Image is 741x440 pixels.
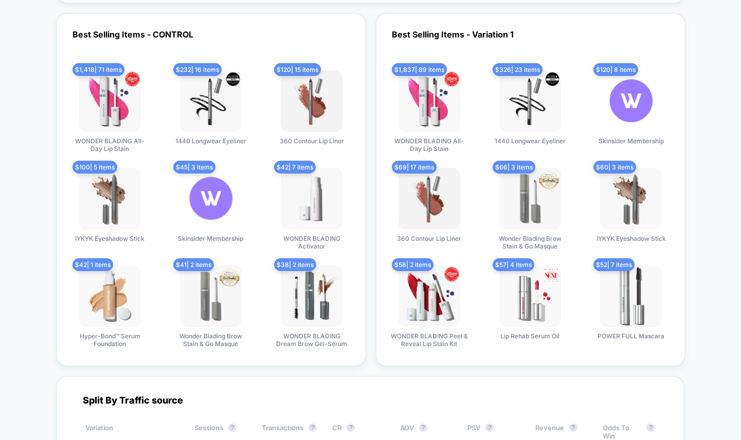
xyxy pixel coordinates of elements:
[273,332,350,348] span: WONDER BLADING Dream Brow Gel-Serum
[75,395,665,406] div: Split By Traffic source
[597,235,666,242] span: IYKYK Eyeshadow Stick
[599,137,664,145] span: Skinsider Membership
[180,265,242,327] img: produt
[397,235,461,242] span: 360 Contour Lip Liner
[274,258,316,271] span: $ 38 | 2 items
[332,424,384,440] div: CR
[309,424,317,432] button: ?
[391,137,468,152] span: WONDER BLADING All-Day Lip Stain
[281,265,342,327] img: produt
[175,137,246,145] span: 1440 Longwear Eyeliner
[71,332,149,348] span: Hyper-Bond™ Serum Foundation
[598,332,664,340] span: POWER’FULL Mascara
[79,168,141,229] img: produt
[71,137,149,152] span: WONDER BLADING All-Day Lip Stain
[75,235,144,242] span: IYKYK Eyeshadow Stick
[173,63,222,76] span: $ 232 | 16 items
[79,70,141,132] img: produt
[262,424,317,440] div: Transactions
[392,258,433,271] span: $ 58 | 2 items
[172,332,249,348] span: Wonder Blading Brow Stain & Go Masque
[178,235,243,242] span: Skinsider Membership
[274,63,321,76] span: $ 120 | 15 items
[593,161,636,174] span: $ 60 | 3 items
[274,161,316,174] span: $ 42 | 7 items
[600,70,662,132] img: produt
[492,235,569,250] span: Wonder Blading Brow Stain & Go Masque
[79,265,141,327] img: produt
[73,63,124,76] span: $ 1,418 | 71 items
[347,424,355,432] button: ?
[400,424,452,440] div: AOV
[499,70,561,132] img: produt
[399,168,460,229] img: produt
[228,424,237,432] button: ?
[600,168,662,229] img: produt
[593,63,638,76] span: $ 120 | 8 items
[180,70,242,132] img: produt
[194,424,246,440] div: Sessions
[392,161,437,174] span: $ 69 | 17 items
[646,424,655,432] button: ?
[603,424,655,440] div: Odds To Win
[499,168,561,229] img: produt
[273,235,350,250] span: WONDER BLADING Activator
[499,265,561,327] img: produt
[280,137,344,145] span: 360 Contour Lip Liner
[419,424,427,432] button: ?
[85,424,179,440] div: Variation
[399,70,460,132] img: produt
[467,424,519,440] div: PSV
[281,70,342,132] img: produt
[391,332,468,348] span: WONDER BLADING Peel & Reveal Lip Stain Kit
[485,424,494,432] button: ?
[493,161,535,174] span: $ 66 | 3 items
[500,332,559,340] span: Lip Rehab Serum Oil
[600,265,662,327] img: produt
[593,258,635,271] span: $ 52 | 7 items
[281,168,342,229] img: produt
[180,168,242,229] img: produt
[493,63,543,76] span: $ 326 | 23 items
[392,63,447,76] span: $ 1,837 | 89 items
[173,161,215,174] span: $ 45 | 3 items
[493,258,534,271] span: $ 57 | 4 items
[173,258,214,271] span: $ 41 | 2 items
[73,258,113,271] span: $ 42 | 1 items
[73,161,117,174] span: $ 100 | 5 items
[535,424,587,440] div: Revenue
[569,424,577,432] button: ?
[399,265,460,327] img: produt
[495,137,566,145] span: 1440 Longwear Eyeliner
